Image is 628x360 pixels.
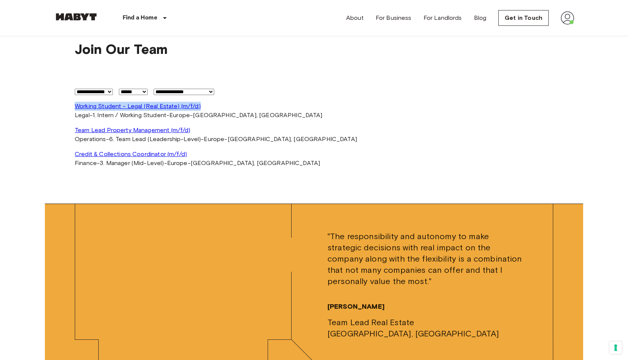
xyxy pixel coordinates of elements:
span: [GEOGRAPHIC_DATA], [GEOGRAPHIC_DATA] [228,135,357,143]
span: Europe [204,135,224,143]
span: 3. Manager (Mid-Level) [100,159,164,167]
span: 1. Intern / Working Student [93,112,166,119]
a: Team Lead Property Management (m/f/d) [75,126,553,135]
a: Credit & Collections Coordinator (m/f/d) [75,150,553,159]
a: For Landlords [424,13,462,22]
span: Finance [75,159,97,167]
span: - - - [75,135,357,143]
span: 6. Team Lead (Leadership-Level) [109,135,201,143]
span: - - - [75,159,320,167]
img: Habyt [54,13,99,21]
span: - - - [75,112,323,119]
img: avatar [561,11,574,25]
p: Find a Home [123,13,157,22]
a: Working Student - Legal (Real Estate) (m/f/d) [75,102,553,111]
button: Your consent preferences for tracking technologies [609,341,622,354]
span: Join Our Team [75,41,168,57]
span: Europe [167,159,188,167]
span: Operations [75,135,106,143]
span: [GEOGRAPHIC_DATA], [GEOGRAPHIC_DATA] [193,112,322,119]
a: About [346,13,364,22]
span: [GEOGRAPHIC_DATA], [GEOGRAPHIC_DATA] [191,159,320,167]
a: For Business [376,13,412,22]
span: Europe [169,112,190,119]
span: [PERSON_NAME] [327,302,385,311]
span: Legal [75,112,90,119]
a: Get in Touch [498,10,549,26]
a: Blog [474,13,487,22]
span: Team Lead Real Estate [GEOGRAPHIC_DATA], [GEOGRAPHIC_DATA] [327,317,499,339]
span: "The responsibility and autonomy to make strategic decisions with real impact on the company alon... [327,231,523,287]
